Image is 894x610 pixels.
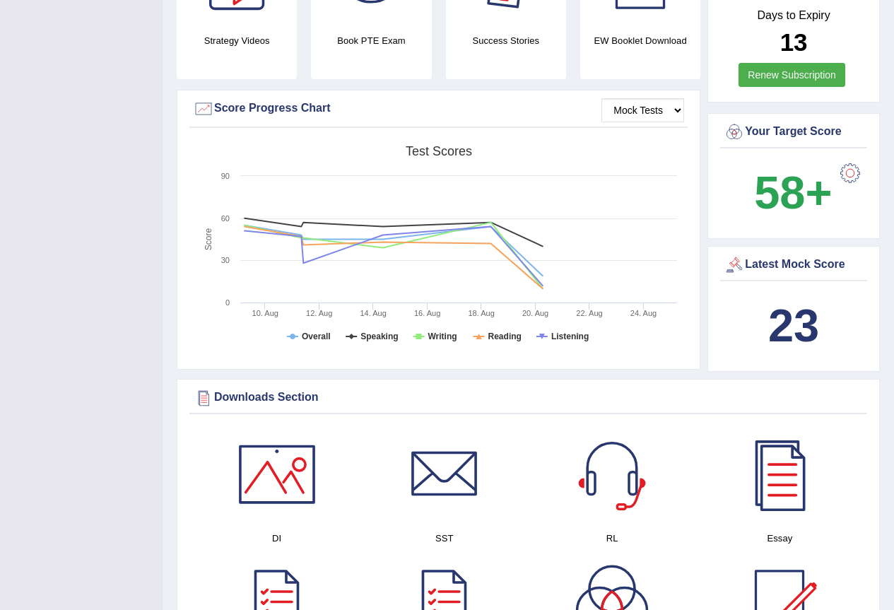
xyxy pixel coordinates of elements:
h4: Book PTE Exam [311,33,431,48]
div: Latest Mock Score [724,254,864,276]
h4: RL [536,531,689,546]
tspan: Listening [551,332,589,341]
tspan: 16. Aug [414,309,440,317]
text: 60 [221,214,230,223]
tspan: 18. Aug [468,309,494,317]
h4: SST [367,531,521,546]
div: Your Target Score [724,122,864,143]
tspan: Score [204,228,213,251]
h4: Days to Expiry [724,9,864,22]
text: 90 [221,172,230,180]
div: Score Progress Chart [193,98,684,119]
b: 23 [768,300,819,351]
tspan: 12. Aug [306,309,332,317]
b: 13 [780,28,808,56]
tspan: Writing [428,332,457,341]
text: 0 [225,298,230,307]
tspan: 10. Aug [252,309,278,317]
text: 30 [221,256,230,264]
h4: Strategy Videos [177,33,297,48]
tspan: 22. Aug [576,309,602,317]
b: 58+ [754,167,832,218]
tspan: Test scores [406,144,472,158]
h4: Essay [703,531,857,546]
tspan: 14. Aug [360,309,387,317]
h4: DI [200,531,353,546]
h4: EW Booklet Download [580,33,700,48]
tspan: 24. Aug [630,309,657,317]
tspan: Overall [302,332,331,341]
tspan: Reading [488,332,522,341]
a: Renew Subscription [739,63,845,87]
tspan: 20. Aug [522,309,548,317]
tspan: Speaking [360,332,398,341]
div: Downloads Section [193,387,864,409]
h4: Success Stories [446,33,566,48]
